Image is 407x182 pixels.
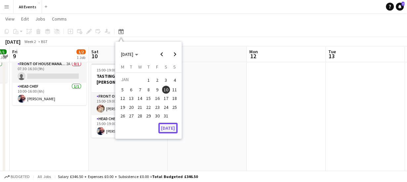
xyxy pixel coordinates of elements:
[144,103,153,112] button: 22-01-2026
[76,49,86,54] span: 1/2
[248,52,258,60] span: 12
[144,94,153,103] button: 15-01-2026
[91,115,165,138] app-card-role: Head Chef1/115:00-19:00 (4h)[PERSON_NAME]
[153,75,161,85] button: 02-01-2026
[58,174,198,179] div: Salary £346.50 + Expenses £0.00 + Subsistence £0.00 =
[162,103,170,112] button: 24-01-2026
[118,94,127,103] button: 12-01-2026
[155,48,168,61] button: Previous month
[171,75,179,85] span: 4
[118,103,127,112] button: 19-01-2026
[170,103,179,112] button: 25-01-2026
[136,94,144,103] button: 14-01-2026
[5,16,15,22] span: View
[14,0,42,13] button: All Events
[144,103,152,111] span: 22
[91,73,165,85] h3: TASTING 4pm [PERSON_NAME] and [PERSON_NAME] ([DATE])
[119,103,127,111] span: 19
[91,49,99,55] span: Sat
[22,39,38,44] span: Week 2
[5,38,20,45] div: [DATE]
[162,95,170,103] span: 17
[118,85,127,94] button: 05-01-2026
[249,49,258,55] span: Mon
[136,86,144,94] span: 7
[121,51,133,57] span: [DATE]
[156,64,158,70] span: F
[401,2,404,6] span: 7
[127,95,135,103] span: 13
[153,95,161,103] span: 16
[170,94,179,103] button: 18-01-2026
[91,64,165,138] app-job-card: 15:00-19:00 (4h)0/2TASTING 4pm [PERSON_NAME] and [PERSON_NAME] ([DATE])2 RolesFront of House Mana...
[127,103,136,112] button: 20-01-2026
[35,16,45,22] span: Jobs
[153,112,161,120] span: 30
[170,75,179,85] button: 04-01-2026
[396,3,404,11] a: 7
[162,112,170,120] span: 31
[127,94,136,103] button: 13-01-2026
[152,174,198,179] span: Total Budgeted £346.50
[33,15,48,23] a: Jobs
[171,95,179,103] span: 18
[162,75,170,85] span: 3
[3,173,31,180] button: Budgeted
[127,112,135,120] span: 27
[162,86,170,94] span: 10
[77,55,85,60] div: 1 Job
[153,86,161,94] span: 9
[165,64,167,70] span: S
[19,15,31,23] a: Edit
[41,39,48,44] div: BST
[144,85,153,94] button: 08-01-2026
[136,112,144,120] button: 28-01-2026
[162,94,170,103] button: 17-01-2026
[158,123,178,133] button: [DATE]
[12,60,86,83] app-card-role: Front of House Manager2A0/107:30-16:30 (9h)
[118,48,141,60] button: Choose month and year
[153,94,161,103] button: 16-01-2026
[153,75,161,85] span: 2
[119,112,127,120] span: 26
[147,64,150,70] span: T
[127,85,136,94] button: 06-01-2026
[162,112,170,120] button: 31-01-2026
[144,86,152,94] span: 8
[12,37,86,105] app-job-card: 07:30-16:30 (9h)1/2Orchardleigh shoot2 RolesFront of House Manager2A0/107:30-16:30 (9h) Head Chef...
[118,75,144,85] td: JAN
[36,174,52,179] span: All jobs
[12,49,18,55] span: Fri
[136,103,144,112] button: 21-01-2026
[171,86,179,94] span: 11
[136,95,144,103] span: 14
[162,103,170,111] span: 24
[327,52,336,60] span: 13
[153,85,161,94] button: 09-01-2026
[121,64,124,70] span: M
[136,85,144,94] button: 07-01-2026
[97,68,123,72] span: 15:00-19:00 (4h)
[153,103,161,111] span: 23
[3,15,17,23] a: View
[91,93,165,115] app-card-role: Front of House Manager1/115:00-19:00 (4h)[PERSON_NAME]
[119,95,127,103] span: 12
[170,85,179,94] button: 11-01-2026
[144,95,152,103] span: 15
[144,75,152,85] span: 1
[119,86,127,94] span: 5
[153,103,161,112] button: 23-01-2026
[162,75,170,85] button: 03-01-2026
[153,112,161,120] button: 30-01-2026
[162,85,170,94] button: 10-01-2026
[171,103,179,111] span: 25
[11,174,30,179] span: Budgeted
[130,64,132,70] span: T
[136,112,144,120] span: 28
[127,112,136,120] button: 27-01-2026
[12,83,86,105] app-card-role: Head Chef1/110:00-16:00 (6h)[PERSON_NAME]
[144,112,152,120] span: 29
[49,15,69,23] a: Comms
[173,64,176,70] span: S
